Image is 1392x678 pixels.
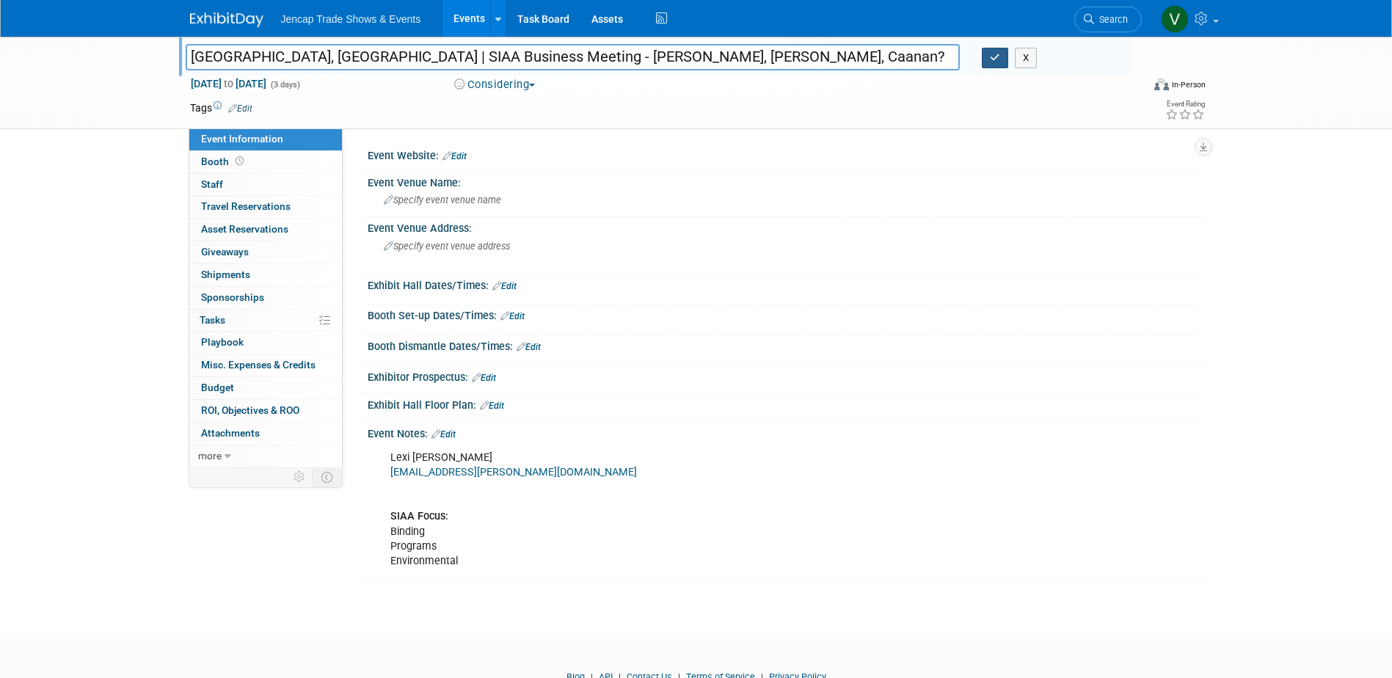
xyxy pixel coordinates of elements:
a: Search [1074,7,1142,32]
div: In-Person [1171,79,1206,90]
div: Exhibitor Prospectus: [368,366,1203,385]
a: Travel Reservations [189,196,342,218]
span: more [198,450,222,462]
td: Toggle Event Tabs [312,467,342,486]
a: Playbook [189,332,342,354]
span: [DATE] [DATE] [190,77,267,90]
a: Shipments [189,264,342,286]
span: Playbook [201,336,244,348]
span: Booth [201,156,247,167]
a: Edit [472,373,496,383]
div: Event Format [1055,76,1206,98]
div: Exhibit Hall Floor Plan: [368,394,1203,413]
a: Budget [189,377,342,399]
span: Specify event venue name [384,194,501,205]
span: Event Information [201,133,283,145]
img: ExhibitDay [190,12,263,27]
div: Event Rating [1165,101,1205,108]
div: Booth Dismantle Dates/Times: [368,335,1203,354]
span: Shipments [201,269,250,280]
img: Vanessa O'Brien [1161,5,1189,33]
div: Event Notes: [368,423,1203,442]
button: X [1015,48,1038,68]
a: Edit [517,342,541,352]
a: Edit [442,151,467,161]
span: Travel Reservations [201,200,291,212]
span: Jencap Trade Shows & Events [281,13,421,25]
a: Edit [228,103,252,114]
span: to [222,78,236,90]
span: (3 days) [269,80,300,90]
span: Asset Reservations [201,223,288,235]
div: Event Venue Name: [368,172,1203,190]
div: Event Venue Address: [368,217,1203,236]
span: Search [1094,14,1128,25]
span: Specify event venue address [384,241,510,252]
a: Tasks [189,310,342,332]
a: Edit [480,401,504,411]
button: Considering [449,77,541,92]
span: ROI, Objectives & ROO [201,404,299,416]
a: Asset Reservations [189,219,342,241]
a: Edit [431,429,456,440]
span: Giveaways [201,246,249,258]
span: Staff [201,178,223,190]
span: Misc. Expenses & Credits [201,359,316,371]
div: Event Website: [368,145,1203,164]
a: Sponsorships [189,287,342,309]
a: Misc. Expenses & Credits [189,354,342,376]
a: Edit [500,311,525,321]
div: Lexi [PERSON_NAME] Binding Programs Environmental [380,443,1041,576]
span: Sponsorships [201,291,264,303]
td: Tags [190,101,252,115]
td: Personalize Event Tab Strip [287,467,313,486]
a: Edit [492,281,517,291]
a: Event Information [189,128,342,150]
a: [EMAIL_ADDRESS][PERSON_NAME][DOMAIN_NAME] [390,466,637,478]
a: Booth [189,151,342,173]
a: Giveaways [189,241,342,263]
a: more [189,445,342,467]
a: Staff [189,174,342,196]
img: Format-Inperson.png [1154,79,1169,90]
span: Budget [201,382,234,393]
span: Tasks [200,314,225,326]
div: Exhibit Hall Dates/Times: [368,274,1203,294]
div: Booth Set-up Dates/Times: [368,305,1203,324]
span: Attachments [201,427,260,439]
span: Booth not reserved yet [233,156,247,167]
a: Attachments [189,423,342,445]
b: SIAA Focus: [390,510,448,522]
a: ROI, Objectives & ROO [189,400,342,422]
